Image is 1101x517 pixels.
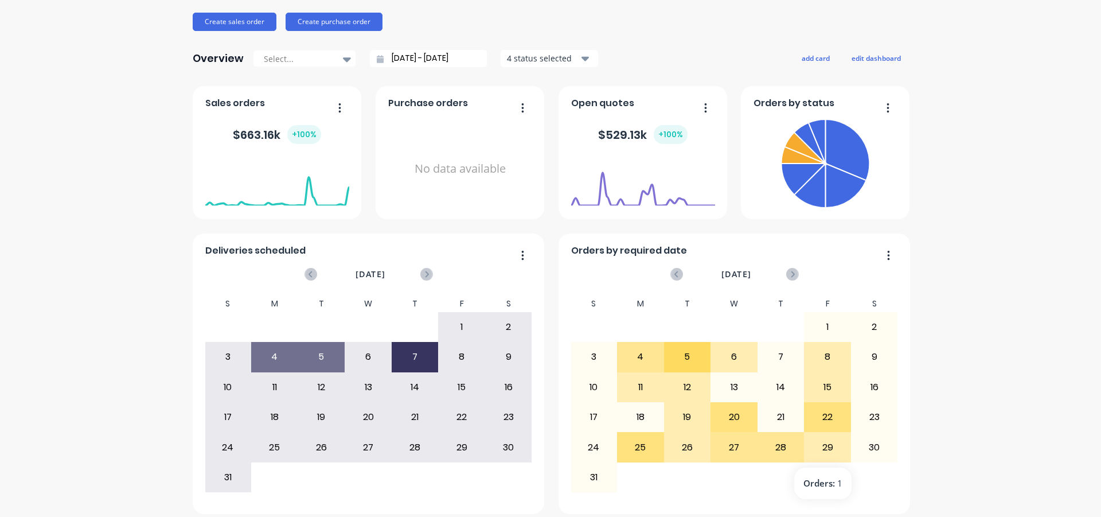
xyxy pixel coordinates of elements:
div: T [392,296,439,312]
div: 18 [618,403,663,432]
div: 3 [205,343,251,371]
div: $ 529.13k [598,125,688,144]
div: F [804,296,851,312]
div: 1 [805,313,850,341]
div: 5 [665,343,710,371]
div: 10 [571,373,617,402]
div: 23 [852,403,897,432]
div: 2 [852,313,897,341]
span: Sales orders [205,96,265,110]
div: 19 [665,403,710,432]
div: 13 [345,373,391,402]
div: 3 [571,343,617,371]
div: 29 [805,433,850,461]
div: 4 [618,343,663,371]
div: 20 [711,403,757,432]
span: [DATE] [356,268,385,281]
div: S [485,296,532,312]
div: 7 [758,343,804,371]
div: 14 [758,373,804,402]
div: 17 [205,403,251,432]
div: + 100 % [654,125,688,144]
div: 17 [571,403,617,432]
div: Overview [193,47,244,70]
div: 16 [486,373,532,402]
div: 31 [571,463,617,492]
div: 28 [758,433,804,461]
div: 6 [345,343,391,371]
div: 9 [852,343,897,371]
button: 4 status selected [501,50,598,67]
div: 24 [205,433,251,461]
div: 27 [345,433,391,461]
button: add card [794,50,837,65]
div: 19 [299,403,345,432]
div: W [345,296,392,312]
div: S [205,296,252,312]
div: 5 [299,343,345,371]
div: 11 [618,373,663,402]
div: W [710,296,758,312]
div: 13 [711,373,757,402]
div: 10 [205,373,251,402]
div: 15 [439,373,485,402]
span: Open quotes [571,96,634,110]
div: 20 [345,403,391,432]
div: 12 [665,373,710,402]
div: 15 [805,373,850,402]
div: 9 [486,343,532,371]
div: S [571,296,618,312]
div: 31 [205,463,251,492]
div: 4 [252,343,298,371]
div: 16 [852,373,897,402]
div: 26 [665,433,710,461]
div: 2 [486,313,532,341]
span: Purchase orders [388,96,468,110]
div: 12 [299,373,345,402]
div: T [664,296,711,312]
div: 4 status selected [507,52,579,64]
div: 18 [252,403,298,432]
div: 21 [758,403,804,432]
button: Create purchase order [286,13,382,31]
div: 22 [805,403,850,432]
div: 21 [392,403,438,432]
button: Create sales order [193,13,276,31]
div: $ 663.16k [233,125,321,144]
div: 28 [392,433,438,461]
div: S [851,296,898,312]
div: 23 [486,403,532,432]
span: [DATE] [721,268,751,281]
div: F [438,296,485,312]
div: 1 [439,313,485,341]
div: 8 [439,343,485,371]
div: 6 [711,343,757,371]
div: 30 [852,433,897,461]
div: 29 [439,433,485,461]
div: 27 [711,433,757,461]
div: T [298,296,345,312]
div: M [617,296,664,312]
div: 11 [252,373,298,402]
div: 8 [805,343,850,371]
button: edit dashboard [844,50,908,65]
div: 24 [571,433,617,461]
div: 25 [618,433,663,461]
div: 7 [392,343,438,371]
div: T [758,296,805,312]
div: No data available [388,115,532,223]
div: 30 [486,433,532,461]
span: Orders by status [753,96,834,110]
div: 14 [392,373,438,402]
div: + 100 % [287,125,321,144]
div: 25 [252,433,298,461]
div: 22 [439,403,485,432]
div: M [251,296,298,312]
div: 26 [299,433,345,461]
